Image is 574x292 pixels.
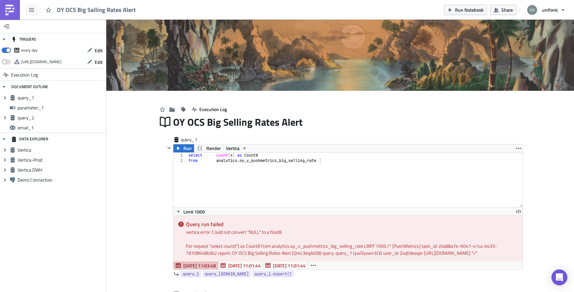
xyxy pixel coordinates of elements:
body: Rich Text Area. Press ALT-0 for help. [3,3,346,8]
span: Vertica [226,144,239,152]
span: Run [183,144,192,152]
span: Execution Log [11,69,38,81]
button: Render [194,144,224,152]
span: unifonic [542,6,558,13]
span: query_1 [183,271,199,277]
button: Run [173,144,194,152]
h5: Query run failed [186,221,518,227]
p: "UC.Unifonic.Test" account is not included in the report above Non SMS bundle names are excluded ... [3,39,333,50]
span: Limit 1000 [183,208,205,215]
div: https://pushmetrics.io/api/v1/report/QmL3eqdoD8/webhook?token=210420affe7e41c0a34852717b011fac [21,57,61,67]
button: [DATE] 11:03:48 [173,261,219,269]
button: Edit [84,45,106,56]
span: query_[DOMAIN_NAME] [205,271,249,277]
a: query_1 [181,271,201,277]
em: do this [125,3,139,8]
button: Edit [84,57,106,67]
p: {% endif %} [3,3,346,8]
a: query_[DOMAIN_NAME] [203,271,251,277]
div: Open Intercom Messenger [551,269,567,285]
p: {% if query_[DOMAIN_NAME][0].CountA > parameter_1 %} [3,3,346,8]
span: [DATE] 11:01:44 [273,262,306,269]
button: Execution Log [188,104,230,114]
span: Vertica [18,147,104,153]
img: PushMetrics [5,5,15,15]
span: query_1 [181,136,207,143]
span: [DATE] 11:01:44 [228,262,261,269]
span: Edit [95,59,103,66]
span: Edit [95,47,103,54]
button: Vertica [224,144,249,152]
div: DATA EXPLORER [11,133,48,145]
p: Within the last 7 days the Vertica DWH table "raw.ocs__balance" has been ingested with inaccurate... [3,10,333,15]
button: [DATE] 11:01:44 [218,261,263,269]
span: Render [206,144,221,152]
button: Limit 1000 [173,208,207,216]
button: Share [490,5,516,15]
div: TRIGGERS [11,33,36,45]
span: Vertica DWH [18,167,104,173]
button: unifonic [523,3,569,17]
p: Please take into account: [3,32,333,37]
p: {{ utils.html_table(query_[DOMAIN_NAME], align='auto' ) }} [3,17,333,23]
button: Run Notebook [444,5,487,15]
div: DOCUMENT OUTLINE [11,81,48,93]
span: query_1 [18,95,104,101]
span: OY OCS Big Selling Rates Alert [57,6,137,14]
span: Run Notebook [455,6,484,13]
span: Share [501,6,513,13]
span: OY OCS Big Selling Rates Alert [173,116,303,128]
div: 1 [173,153,187,158]
strong: Data Anomaly ALERT: [3,3,51,8]
body: Rich Text Area. Press ALT-0 for help. [3,3,333,78]
div: 2 [173,158,187,163]
p: bundle_name not ilike '%Chatbot%' bundle_name not [PERSON_NAME] '%Voice%' bundle_name not ilike '... [3,52,333,78]
span: query_1.export() [254,271,292,277]
span: email_1 [18,125,104,131]
span: query_2 [18,115,104,121]
button: Hide content [165,144,173,152]
button: [DATE] 11:01:44 [263,261,308,269]
span: Vertica-Prod [18,157,104,163]
a: query_1.export() [252,271,294,277]
span: Demo Connection [18,177,104,183]
div: every day [21,45,38,55]
span: Execution Log [199,106,227,113]
img: Avatar [526,4,538,16]
div: For request " select count(*) as CountA from analytics.oy_v_pushmetrics_big_selling_rate LIMIT 10... [186,242,518,256]
span: parameter_1 [18,105,104,111]
div: vertica error: Could not convert "NULL" to a float8 [186,228,518,235]
img: Cover Image [106,3,574,91]
span: [DATE] 11:03:48 [183,262,216,269]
